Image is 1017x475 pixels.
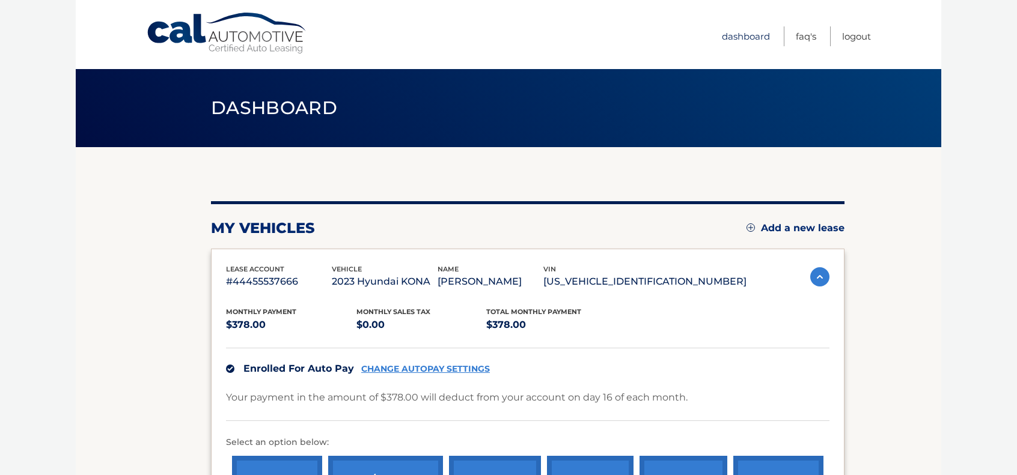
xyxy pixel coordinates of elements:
a: CHANGE AUTOPAY SETTINGS [361,364,490,374]
span: Monthly Payment [226,307,296,316]
a: Dashboard [722,26,770,46]
p: $0.00 [356,316,487,333]
p: [PERSON_NAME] [438,273,543,290]
span: Dashboard [211,97,337,119]
span: Enrolled For Auto Pay [243,363,354,374]
span: Total Monthly Payment [486,307,581,316]
a: FAQ's [796,26,816,46]
a: Cal Automotive [146,12,308,55]
p: Your payment in the amount of $378.00 will deduct from your account on day 16 of each month. [226,389,688,406]
a: Add a new lease [747,222,844,234]
span: vehicle [332,265,362,273]
span: Monthly sales Tax [356,307,430,316]
h2: my vehicles [211,219,315,237]
span: name [438,265,459,273]
p: [US_VEHICLE_IDENTIFICATION_NUMBER] [543,273,747,290]
img: accordion-active.svg [810,267,829,286]
a: Logout [842,26,871,46]
span: lease account [226,265,284,273]
img: add.svg [747,223,755,232]
span: vin [543,265,556,273]
p: $378.00 [226,316,356,333]
p: 2023 Hyundai KONA [332,273,438,290]
p: $378.00 [486,316,617,333]
p: Select an option below: [226,435,829,450]
p: #44455537666 [226,273,332,290]
img: check.svg [226,365,234,373]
